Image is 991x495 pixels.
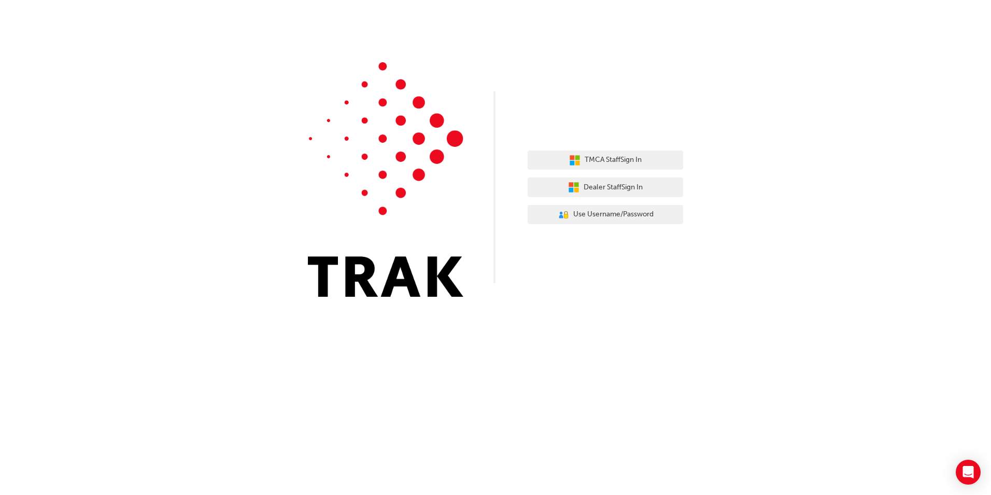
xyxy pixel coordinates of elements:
button: Use Username/Password [528,205,683,225]
img: Trak [308,62,463,297]
button: TMCA StaffSign In [528,150,683,170]
span: TMCA Staff Sign In [585,154,642,166]
span: Use Username/Password [573,209,654,221]
button: Dealer StaffSign In [528,177,683,197]
div: Open Intercom Messenger [956,460,981,485]
span: Dealer Staff Sign In [584,182,643,194]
